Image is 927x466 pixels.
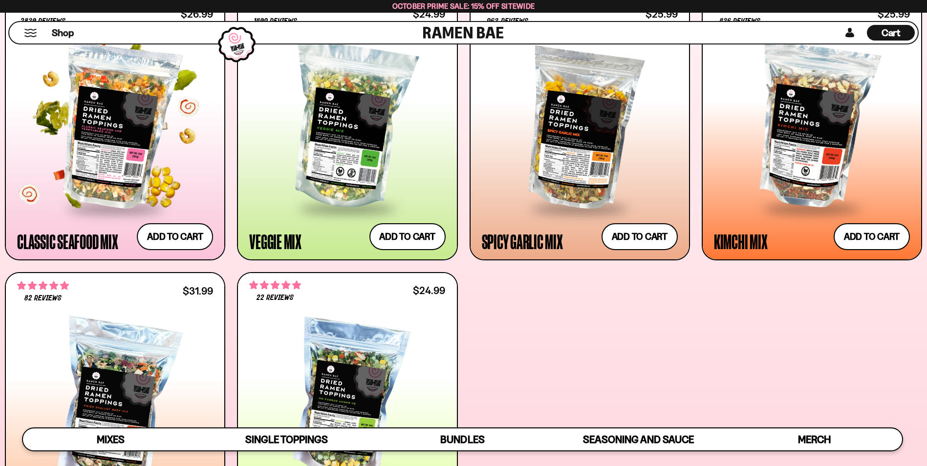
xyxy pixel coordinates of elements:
div: Classic Seafood Mix [17,233,118,250]
span: 4.83 stars [17,279,69,292]
div: $31.99 [183,286,213,296]
div: Veggie Mix [249,233,302,250]
div: Kimchi Mix [714,233,768,250]
div: $24.99 [413,286,445,295]
a: Bundles [375,428,551,450]
a: Shop [52,25,74,41]
span: Seasoning and Sauce [583,433,694,445]
span: Bundles [440,433,484,445]
button: Add to cart [369,223,446,250]
a: Merch [726,428,902,450]
button: Add to cart [834,223,910,250]
span: October Prime Sale: 15% off Sitewide [392,1,535,11]
span: Cart [882,27,901,39]
a: Mixes [23,428,199,450]
span: Mixes [97,433,125,445]
button: Add to cart [137,223,213,250]
a: Seasoning and Sauce [550,428,726,450]
span: Single Toppings [245,433,328,445]
span: Shop [52,26,74,40]
span: 4.82 stars [249,279,301,292]
span: 82 reviews [24,295,62,302]
div: Spicy Garlic Mix [482,233,563,250]
div: Cart [867,22,915,43]
button: Mobile Menu Trigger [24,29,37,37]
span: 22 reviews [257,294,294,302]
span: Merch [798,433,831,445]
button: Add to cart [602,223,678,250]
a: Single Toppings [199,428,375,450]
